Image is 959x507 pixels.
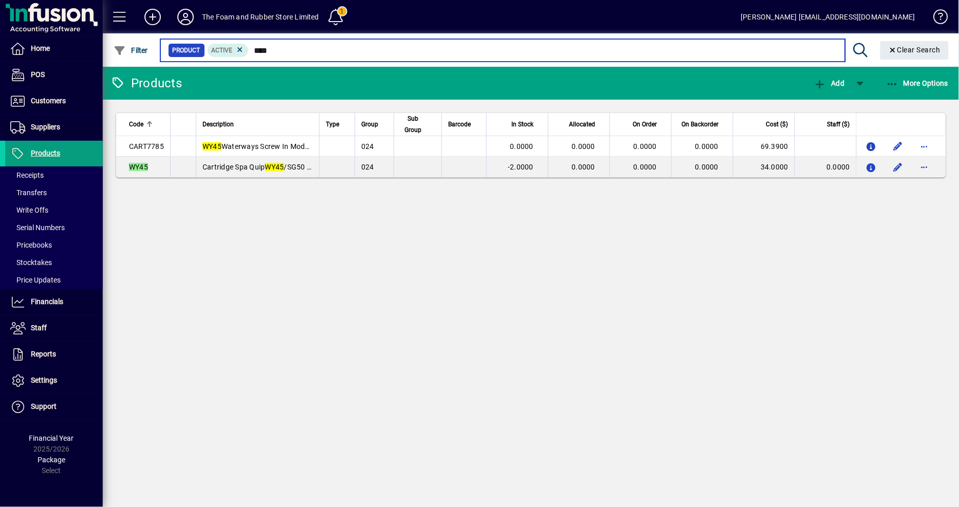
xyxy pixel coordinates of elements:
[5,271,103,289] a: Price Updates
[5,236,103,254] a: Pricebooks
[733,157,795,177] td: 34.0000
[890,138,906,155] button: Edit
[5,219,103,236] a: Serial Numbers
[886,79,949,87] span: More Options
[883,74,951,92] button: More Options
[741,9,915,25] div: [PERSON_NAME] [EMAIL_ADDRESS][DOMAIN_NAME]
[31,149,60,157] span: Products
[110,75,182,91] div: Products
[38,456,65,464] span: Package
[129,119,164,130] div: Code
[766,119,788,130] span: Cost ($)
[29,434,74,442] span: Financial Year
[361,119,378,130] span: Group
[31,70,45,79] span: POS
[695,163,719,171] span: 0.0000
[926,2,946,35] a: Knowledge Base
[10,241,52,249] span: Pricebooks
[31,97,66,105] span: Customers
[811,74,847,92] button: Add
[448,119,480,130] div: Barcode
[5,62,103,88] a: POS
[827,119,850,130] span: Staff ($)
[814,79,844,87] span: Add
[31,350,56,358] span: Reports
[202,119,234,130] span: Description
[795,157,856,177] td: 0.0000
[508,163,533,171] span: -2.0000
[212,47,233,54] span: Active
[5,88,103,114] a: Customers
[695,142,719,151] span: 0.0000
[361,119,388,130] div: Group
[5,166,103,184] a: Receipts
[31,324,47,332] span: Staff
[5,315,103,341] a: Staff
[400,113,426,136] span: Sub Group
[916,159,933,175] button: More options
[111,41,151,60] button: Filter
[202,163,333,171] span: Cartridge Spa Quip /SG50 (ORMS)
[326,119,348,130] div: Type
[31,123,60,131] span: Suppliers
[10,171,44,179] span: Receipts
[733,136,795,157] td: 69.3900
[202,142,343,151] span: Waterways Screw In Model Cartridge
[634,142,657,151] span: 0.0000
[5,368,103,393] a: Settings
[555,119,604,130] div: Allocated
[10,258,52,267] span: Stocktakes
[114,46,148,54] span: Filter
[173,45,200,55] span: Product
[169,8,202,26] button: Profile
[633,119,657,130] span: On Order
[678,119,728,130] div: On Backorder
[5,289,103,315] a: Financials
[5,36,103,62] a: Home
[493,119,543,130] div: In Stock
[31,44,50,52] span: Home
[572,163,596,171] span: 0.0000
[5,115,103,140] a: Suppliers
[511,119,533,130] span: In Stock
[5,201,103,219] a: Write Offs
[916,138,933,155] button: More options
[616,119,666,130] div: On Order
[208,44,249,57] mat-chip: Activation Status: Active
[448,119,471,130] span: Barcode
[31,402,57,410] span: Support
[129,142,164,151] span: CART7785
[202,119,313,130] div: Description
[129,119,143,130] span: Code
[10,276,61,284] span: Price Updates
[10,189,47,197] span: Transfers
[136,8,169,26] button: Add
[31,297,63,306] span: Financials
[265,163,284,171] em: WY45
[10,206,48,214] span: Write Offs
[5,254,103,271] a: Stocktakes
[400,113,435,136] div: Sub Group
[681,119,718,130] span: On Backorder
[634,163,657,171] span: 0.0000
[361,163,374,171] span: 024
[10,223,65,232] span: Serial Numbers
[890,159,906,175] button: Edit
[880,41,949,60] button: Clear
[510,142,534,151] span: 0.0000
[129,163,148,171] em: WY45
[361,142,374,151] span: 024
[5,342,103,367] a: Reports
[889,46,941,54] span: Clear Search
[5,394,103,420] a: Support
[572,142,596,151] span: 0.0000
[202,142,222,151] em: WY45
[569,119,595,130] span: Allocated
[31,376,57,384] span: Settings
[5,184,103,201] a: Transfers
[202,9,319,25] div: The Foam and Rubber Store Limited
[326,119,339,130] span: Type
